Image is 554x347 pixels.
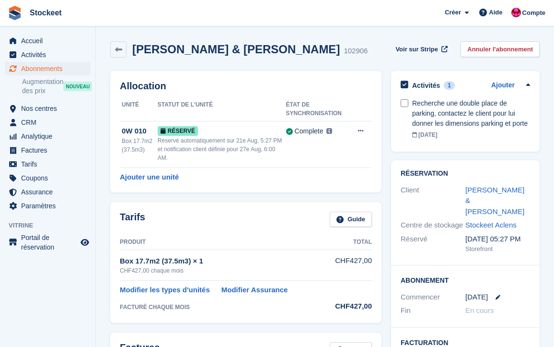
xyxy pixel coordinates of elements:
a: menu [5,157,91,171]
span: Activités [21,48,79,61]
span: Assurance [21,185,79,199]
th: Unité [120,97,158,121]
a: menu [5,144,91,157]
a: menu [5,62,91,75]
a: menu [5,199,91,213]
div: [DATE] 05:27 PM [465,234,530,245]
th: Produit [120,235,327,250]
div: Client [401,185,465,217]
h2: Allocation [120,81,372,92]
img: stora-icon-8386f47178a22dfd0bd8f6a31ec36ba5ce8667c1dd55bd0f319d3a0aa187defe.svg [8,6,22,20]
a: Ajouter [491,80,515,91]
span: CRM [21,116,79,129]
a: Modifier les types d'unités [120,285,210,296]
a: Modifier Assurance [221,285,288,296]
h2: Activités [412,81,440,90]
span: En cours [465,306,494,314]
a: menu [5,34,91,48]
div: Commencer [401,292,465,303]
img: icon-info-grey-7440780725fd019a000dd9b08b2336e03edf1995a4989e88bcd33f0948082b44.svg [326,128,332,134]
span: Analytique [21,130,79,143]
span: Accueil [21,34,79,48]
span: Factures [21,144,79,157]
span: Aide [489,8,502,17]
a: menu [5,116,91,129]
th: Statut de l'unité [158,97,286,121]
h2: Réservation [401,170,530,178]
a: Guide [330,212,372,227]
div: Recherche une double place de parking, contactez le client pour lui donner les dimensions parking... [412,98,530,129]
a: menu [5,102,91,115]
div: Centre de stockage [401,220,465,231]
a: [PERSON_NAME] & [PERSON_NAME] [465,186,524,215]
td: CHF427,00 [327,250,372,280]
span: Portail de réservation [21,233,79,252]
div: FACTURÉ CHAQUE MOIS [120,303,327,311]
a: Ajouter une unité [120,172,179,183]
a: Augmentation des prix NOUVEAU [22,77,91,96]
a: Recherche une double place de parking, contactez le client pour lui donner les dimensions parking... [412,94,530,144]
a: menu [5,233,91,252]
span: Coupons [21,171,79,185]
span: Abonnements [21,62,79,75]
h2: Facturation [401,337,530,347]
time: 2025-08-26 23:00:00 UTC [465,292,488,303]
span: Paramètres [21,199,79,213]
h2: Abonnement [401,275,530,285]
a: menu [5,171,91,185]
span: Réservé [158,126,198,136]
span: Compte [522,8,545,18]
span: Vitrine [9,221,95,230]
h2: Tarifs [120,212,145,227]
span: Créer [445,8,461,17]
a: menu [5,130,91,143]
h2: [PERSON_NAME] & [PERSON_NAME] [132,43,340,56]
div: 102906 [344,46,368,57]
div: [DATE] [412,131,530,139]
div: NOUVEAU [63,82,92,91]
div: Réservé [401,234,465,254]
a: Stockeet Aclens [465,221,517,229]
div: 1 [444,81,455,90]
a: Stockeet [26,5,66,21]
a: menu [5,185,91,199]
a: menu [5,48,91,61]
a: Voir sur Stripe [392,41,449,57]
div: 0W 010 [122,126,158,137]
a: Annuler l'abonnement [461,41,540,57]
div: Complete [295,126,323,136]
span: Augmentation des prix [22,77,63,96]
a: Boutique d'aperçu [79,237,91,248]
img: Valentin BURDET [511,8,521,17]
div: CHF427,00 chaque mois [120,266,327,275]
div: Box 17.7m2 (37.5m3) × 1 [120,256,327,267]
div: Box 17.7m2 (37.5m3) [122,137,158,154]
div: Réservé automatiquement sur 21e Aug, 5:27 PM et notification client définie pour 27e Aug, 6:00 AM. [158,136,286,162]
div: Fin [401,305,465,316]
span: Tarifs [21,157,79,171]
div: CHF427,00 [327,301,372,312]
div: Storefront [465,244,530,254]
th: Total [327,235,372,250]
span: Voir sur Stripe [395,45,438,54]
th: État de synchronisation [286,97,352,121]
span: Nos centres [21,102,79,115]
